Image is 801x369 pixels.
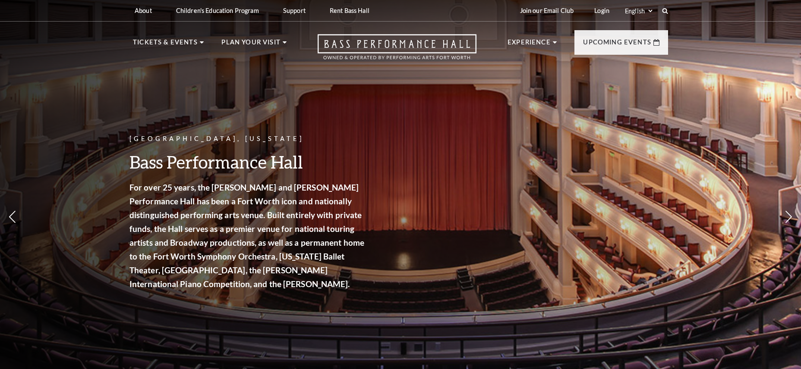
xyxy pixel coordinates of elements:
[583,37,651,53] p: Upcoming Events
[133,37,198,53] p: Tickets & Events
[176,7,259,14] p: Children's Education Program
[129,151,367,173] h3: Bass Performance Hall
[135,7,152,14] p: About
[330,7,369,14] p: Rent Bass Hall
[623,7,654,15] select: Select:
[129,134,367,144] p: [GEOGRAPHIC_DATA], [US_STATE]
[283,7,306,14] p: Support
[508,37,551,53] p: Experience
[129,182,364,289] strong: For over 25 years, the [PERSON_NAME] and [PERSON_NAME] Performance Hall has been a Fort Worth ico...
[221,37,281,53] p: Plan Your Visit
